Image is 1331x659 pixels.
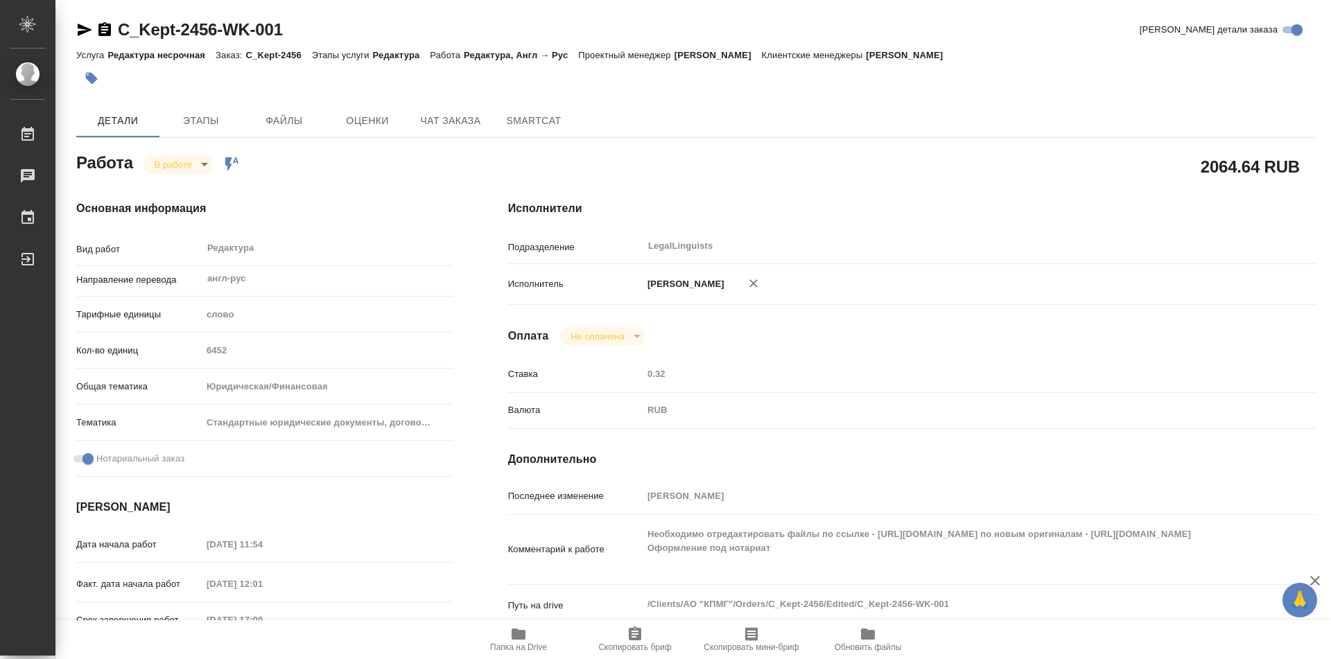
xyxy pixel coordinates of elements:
[693,620,810,659] button: Скопировать мини-бриф
[490,642,547,652] span: Папка на Drive
[312,50,373,60] p: Этапы услуги
[373,50,430,60] p: Редактура
[508,451,1316,468] h4: Дополнительно
[738,268,769,299] button: Удалить исполнителя
[334,112,401,130] span: Оценки
[118,20,283,39] a: C_Kept-2456-WK-001
[202,340,453,360] input: Пустое поле
[643,364,1249,384] input: Пустое поле
[508,328,549,344] h4: Оплата
[202,303,453,326] div: слово
[762,50,867,60] p: Клиентские менеджеры
[76,308,202,322] p: Тарифные единицы
[76,243,202,256] p: Вид работ
[835,642,902,652] span: Обновить файлы
[508,489,643,503] p: Последнее изменение
[417,112,484,130] span: Чат заказа
[76,577,202,591] p: Факт. дата начала работ
[810,620,926,659] button: Обновить файлы
[76,344,202,358] p: Кол-во единиц
[96,21,113,38] button: Скопировать ссылку
[464,50,578,60] p: Редактура, Англ → Рус
[76,499,453,516] h4: [PERSON_NAME]
[202,610,323,630] input: Пустое поле
[76,21,93,38] button: Скопировать ссылку для ЯМессенджера
[866,50,953,60] p: [PERSON_NAME]
[96,452,184,466] span: Нотариальный заказ
[85,112,151,130] span: Детали
[1288,586,1312,615] span: 🙏
[508,543,643,556] p: Комментарий к работе
[643,486,1249,506] input: Пустое поле
[202,375,453,398] div: Юридическая/Финансовая
[76,50,107,60] p: Услуга
[1282,583,1317,617] button: 🙏
[202,574,323,594] input: Пустое поле
[168,112,234,130] span: Этапы
[430,50,464,60] p: Работа
[202,411,453,434] div: Стандартные юридические документы, договоры, уставы
[150,159,196,170] button: В работе
[76,273,202,287] p: Направление перевода
[76,380,202,394] p: Общая тематика
[202,534,323,554] input: Пустое поле
[643,592,1249,616] textarea: /Clients/АО "КПМГ"/Orders/C_Kept-2456/Edited/C_Kept-2456-WK-001
[704,642,799,652] span: Скопировать мини-бриф
[143,155,213,174] div: В работе
[76,613,202,627] p: Срок завершения работ
[508,403,643,417] p: Валюта
[76,416,202,430] p: Тематика
[246,50,312,60] p: C_Kept-2456
[508,240,643,254] p: Подразделение
[76,149,133,174] h2: Работа
[501,112,567,130] span: SmartCat
[566,331,628,342] button: Не оплачена
[598,642,671,652] span: Скопировать бриф
[251,112,317,130] span: Файлы
[76,538,202,552] p: Дата начала работ
[508,200,1316,217] h4: Исполнители
[460,620,577,659] button: Папка на Drive
[216,50,245,60] p: Заказ:
[76,63,107,94] button: Добавить тэг
[1201,155,1300,178] h2: 2064.64 RUB
[508,599,643,613] p: Путь на drive
[577,620,693,659] button: Скопировать бриф
[578,50,674,60] p: Проектный менеджер
[508,277,643,291] p: Исполнитель
[76,200,453,217] h4: Основная информация
[675,50,762,60] p: [PERSON_NAME]
[107,50,216,60] p: Редактура несрочная
[1140,23,1278,37] span: [PERSON_NAME] детали заказа
[643,522,1249,574] textarea: Необходимо отредактировать файлы по ссылке - [URL][DOMAIN_NAME] по новым оригиналам - [URL][DOMAI...
[643,398,1249,422] div: RUB
[559,327,645,346] div: В работе
[643,277,724,291] p: [PERSON_NAME]
[508,367,643,381] p: Ставка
